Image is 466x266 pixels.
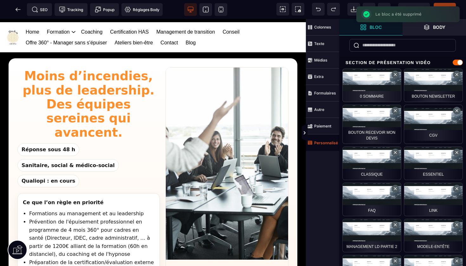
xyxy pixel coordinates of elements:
a: Ateliers bien-être [114,18,153,29]
span: Créer une alerte modale [90,3,119,16]
li: Préparation de la certification/évaluation externe HAS et mentorat [29,239,154,256]
span: Sanitaire, social & médico-social [17,140,119,153]
a: Management de transition [156,8,215,18]
li: Formations au management et au leadership [29,191,154,199]
strong: Texte [314,41,324,46]
strong: Body [433,25,445,29]
span: Nettoyage [363,3,375,16]
a: Contact [160,18,178,29]
a: Blog [185,18,196,29]
div: bouton recevoir mon devis [342,105,401,144]
span: Popup [95,6,114,13]
a: Offre 360° - Manager sans s'épuiser [26,18,107,29]
div: link [404,183,463,216]
span: Afficher les vues [339,124,346,143]
span: Réponse sous 48 h [17,124,79,137]
span: Ouvrir les calques [403,19,466,36]
span: Aperçu [398,3,430,16]
strong: Paiement [314,124,331,128]
div: CGV [404,105,463,144]
div: bouton newsletter [404,68,463,102]
span: Médias [306,52,339,68]
span: Qualiopi : en cours [17,156,79,168]
strong: Ce que l’on règle en priorité [23,180,104,186]
span: Texte [306,36,339,52]
a: Conseil [223,8,239,18]
span: Retour [12,3,24,16]
li: Prévention de l'épuisement professionnel en programme de 4 mois 360° pour cadres en santé (Direct... [29,199,154,239]
h1: Moins d’incendies, plus de leadership. Des équipes sereines qui avancent. [17,50,160,120]
span: Défaire [312,3,325,16]
span: Personnalisé [306,134,339,151]
div: Essentiel [404,146,463,180]
span: Tracking [59,6,83,13]
span: Enregistrer le contenu [434,3,456,16]
strong: Formulaires [314,91,336,95]
div: classique [342,146,401,180]
strong: Médias [314,58,327,62]
img: https://sasu-fleur-de-vie.metaforma.io/home [5,11,20,26]
span: Réglages Body [125,6,159,13]
strong: Personnalisé [314,140,338,145]
div: MANAGEMENT LD PARTIE 2 [342,219,401,252]
div: faq [342,183,401,216]
span: Paiement [306,118,339,134]
span: Voir tablette [199,3,212,16]
span: Code de suivi [55,3,87,16]
span: Voir mobile [215,3,227,16]
img: Couloir d’hôpital lumineux, calme et épuré [166,49,288,241]
span: Formulaires [306,85,339,101]
a: Home [26,8,39,18]
span: Capture d'écran [292,3,304,16]
span: Autre [306,101,339,118]
div: 0 SOMMAIRE [342,68,401,102]
span: Voir bureau [184,3,197,16]
span: Voir les composants [276,3,289,16]
span: Ouvrir les blocs [339,19,403,36]
strong: Colonnes [314,25,331,29]
strong: Autre [314,107,324,112]
span: Métadata SEO [27,3,52,16]
img: Équipe soignante en briefing, ambiance sereine [288,49,411,134]
div: modele-entête [404,219,463,252]
span: Rétablir [327,3,340,16]
div: Section de présentation vidéo [339,57,466,68]
a: Coaching [81,8,103,18]
strong: Bloc [370,25,382,29]
a: Formation [47,8,70,18]
strong: Extra [314,74,324,79]
span: Enregistrer [378,3,391,16]
span: Importer [347,3,360,16]
span: Favicon [121,3,163,16]
span: Colonnes [306,19,339,36]
a: Certification HAS [110,8,149,18]
span: Extra [306,68,339,85]
span: SEO [32,6,48,13]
